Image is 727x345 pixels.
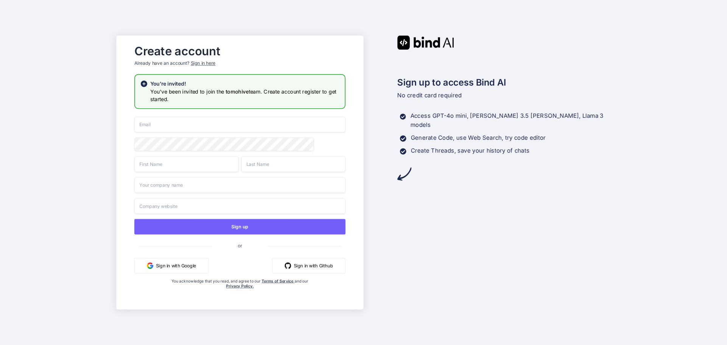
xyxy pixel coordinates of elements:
div: Sign in here [191,60,215,67]
p: Generate Code, use Web Search, try code editor [411,133,546,142]
a: Terms of Service [262,278,295,283]
p: Already have an account? [134,60,346,67]
input: Last Name [241,156,345,172]
span: tomohive [226,88,248,95]
img: google [147,262,153,269]
p: Access GPT-4o mini, [PERSON_NAME] 3.5 [PERSON_NAME], Llama 3 models [410,112,611,130]
input: Email [134,117,346,133]
h3: You've been invited to join the team. Create account register to get started. [150,88,340,103]
h2: You're invited! [150,80,340,87]
a: Privacy Policy. [226,284,254,289]
input: Company website [134,198,346,214]
img: github [285,262,291,269]
h2: Sign up to access Bind AI [397,75,611,89]
input: First Name [134,156,239,172]
img: arrow [397,167,411,181]
img: Bind AI logo [397,36,454,50]
p: No credit card required [397,91,611,100]
input: Your company name [134,177,346,193]
h2: Create account [134,46,346,56]
button: Sign up [134,219,346,234]
p: Create Threads, save your history of chats [411,146,530,155]
span: or [212,237,268,253]
button: Sign in with Github [272,258,346,273]
button: Sign in with Google [134,258,209,273]
div: You acknowledge that you read, and agree to our and our [170,278,310,304]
